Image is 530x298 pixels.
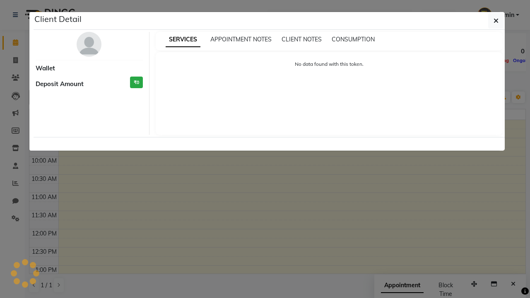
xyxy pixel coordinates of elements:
span: Deposit Amount [36,79,84,89]
h3: ₹0 [130,77,143,89]
span: APPOINTMENT NOTES [210,36,272,43]
span: SERVICES [166,32,200,47]
p: No data found with this token. [164,60,495,68]
span: CLIENT NOTES [282,36,322,43]
h5: Client Detail [34,13,82,25]
img: avatar [77,32,101,57]
span: Wallet [36,64,55,73]
span: CONSUMPTION [332,36,375,43]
